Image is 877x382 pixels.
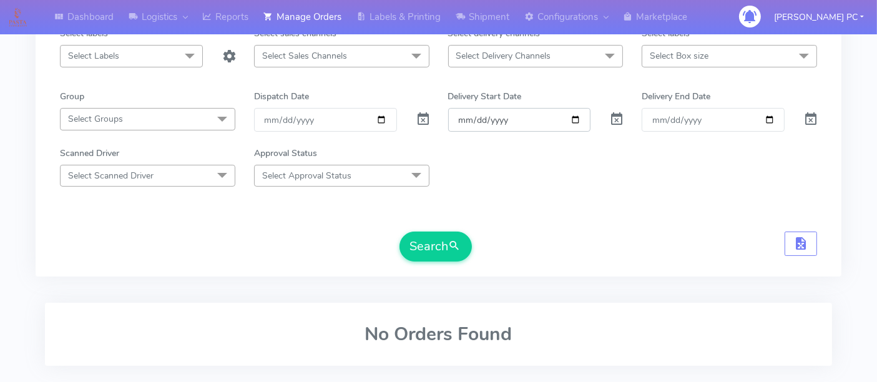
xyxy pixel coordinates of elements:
[68,170,154,182] span: Select Scanned Driver
[448,90,522,103] label: Delivery Start Date
[262,170,351,182] span: Select Approval Status
[68,113,123,125] span: Select Groups
[60,147,119,160] label: Scanned Driver
[399,232,472,262] button: Search
[60,90,84,103] label: Group
[262,50,347,62] span: Select Sales Channels
[765,4,873,30] button: [PERSON_NAME] PC
[68,50,119,62] span: Select Labels
[254,147,317,160] label: Approval Status
[60,324,817,345] h2: No Orders Found
[254,90,309,103] label: Dispatch Date
[650,50,708,62] span: Select Box size
[642,90,710,103] label: Delivery End Date
[456,50,551,62] span: Select Delivery Channels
